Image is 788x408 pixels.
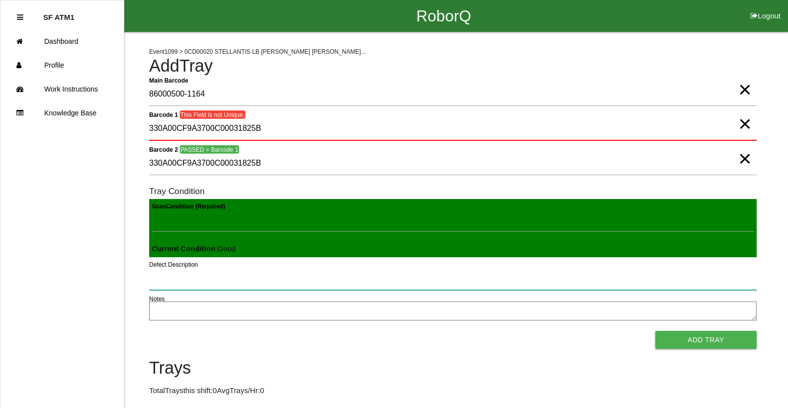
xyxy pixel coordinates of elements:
h4: Add Tray [149,57,757,76]
b: Barcode 2 [149,146,178,153]
span: Clear Input [738,104,751,124]
h4: Trays [149,359,757,378]
b: Barcode 1 [149,111,178,118]
div: Close [17,5,23,29]
span: Clear Input [738,139,751,159]
span: This Field is not Unique. [179,110,245,119]
b: Scan Condition (Required) [152,203,225,210]
span: PASSED = Barcode 1 [179,145,239,154]
b: Current Condition [152,244,215,253]
input: Required [149,83,757,106]
a: Knowledge Base [0,101,124,125]
span: Clear Input [738,70,751,90]
b: Main Barcode [149,77,188,84]
span: : Good [152,244,236,253]
h6: Tray Condition [149,187,757,196]
label: Notes [149,295,165,304]
a: Dashboard [0,29,124,53]
p: Total Trays this shift: 0 Avg Trays /Hr: 0 [149,385,757,397]
span: Event 1099 > 0CD00020 STELLANTIS LB [PERSON_NAME] [PERSON_NAME]... [149,48,366,55]
label: Defect Description [149,260,198,269]
a: Work Instructions [0,77,124,101]
a: Profile [0,53,124,77]
button: Add Tray [655,331,757,349]
p: SF ATM1 [43,5,75,21]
